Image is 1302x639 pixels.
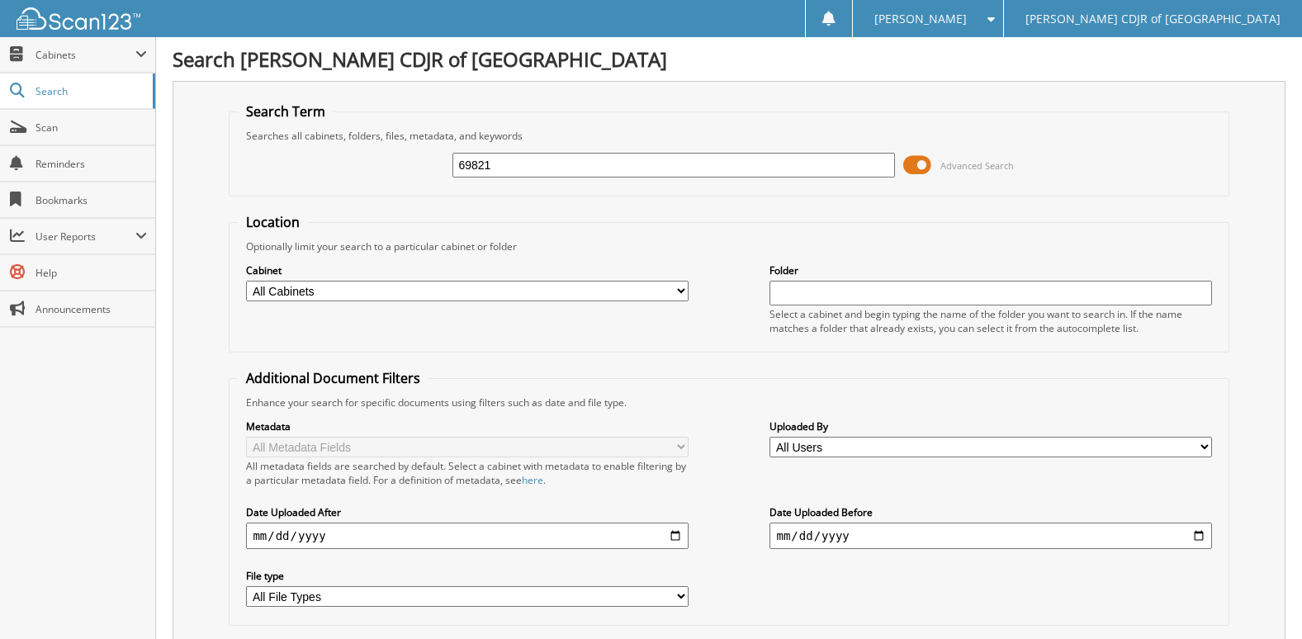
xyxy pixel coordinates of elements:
legend: Search Term [238,102,334,121]
span: User Reports [36,230,135,244]
label: Folder [769,263,1211,277]
div: Searches all cabinets, folders, files, metadata, and keywords [238,129,1219,143]
span: Announcements [36,302,147,316]
span: Help [36,266,147,280]
h1: Search [PERSON_NAME] CDJR of [GEOGRAPHIC_DATA] [173,45,1285,73]
span: Reminders [36,157,147,171]
label: Uploaded By [769,419,1211,433]
label: Metadata [246,419,688,433]
span: Cabinets [36,48,135,62]
div: Select a cabinet and begin typing the name of the folder you want to search in. If the name match... [769,307,1211,335]
div: Optionally limit your search to a particular cabinet or folder [238,239,1219,253]
div: Enhance your search for specific documents using filters such as date and file type. [238,395,1219,409]
span: Scan [36,121,147,135]
a: here [522,473,543,487]
label: Cabinet [246,263,688,277]
span: [PERSON_NAME] [874,14,967,24]
input: start [246,523,688,549]
label: Date Uploaded After [246,505,688,519]
legend: Additional Document Filters [238,369,428,387]
legend: Location [238,213,308,231]
div: All metadata fields are searched by default. Select a cabinet with metadata to enable filtering b... [246,459,688,487]
label: File type [246,569,688,583]
label: Date Uploaded Before [769,505,1211,519]
span: Advanced Search [940,159,1014,172]
span: Search [36,84,144,98]
iframe: Chat Widget [1219,560,1302,639]
span: [PERSON_NAME] CDJR of [GEOGRAPHIC_DATA] [1025,14,1281,24]
span: Bookmarks [36,193,147,207]
input: end [769,523,1211,549]
img: scan123-logo-white.svg [17,7,140,30]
